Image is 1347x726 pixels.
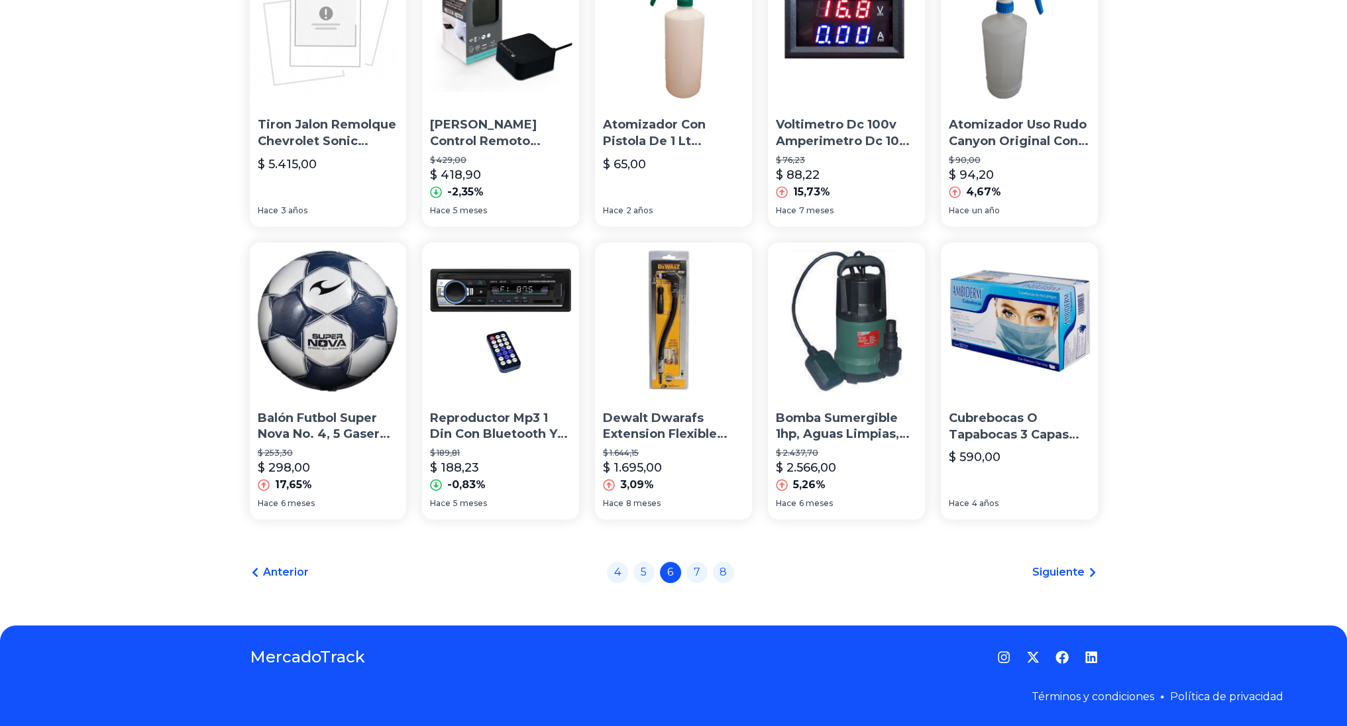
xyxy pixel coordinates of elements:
a: 5 [633,562,655,583]
span: 5 meses [453,498,487,509]
p: Tiron Jalon Remolque Chevrolet Sonic [DATE]-[DATE] [US_STATE] [258,117,399,150]
p: 3,09% [620,477,654,493]
a: Anterior [250,564,309,580]
a: MercadoTrack [250,647,365,668]
a: 4 [607,562,628,583]
p: $ 1.644,15 [603,448,744,458]
p: $ 76,23 [776,155,917,166]
span: Hace [603,498,623,509]
span: Hace [258,205,278,216]
a: Reproductor Mp3 1 Din Con Bluetooth Y Auxiliar Para AutoReproductor Mp3 1 Din Con Bluetooth Y Aux... [422,242,579,519]
a: LinkedIn [1085,650,1098,664]
span: Hace [776,205,796,216]
p: $ 590,00 [949,448,1000,466]
p: [PERSON_NAME] Control Remoto Infrarrojo Universal Inteligente Wifi [430,117,571,150]
span: 2 años [626,205,653,216]
p: Cubrebocas O Tapabocas 3 Capas Ambiderm Azul Caja C/50 [949,410,1090,443]
a: Instagram [997,650,1010,664]
a: Facebook [1055,650,1069,664]
p: $ 2.566,00 [776,458,836,477]
a: Términos y condiciones [1032,690,1154,703]
span: un año [972,205,1000,216]
span: 5 meses [453,205,487,216]
p: $ 5.415,00 [258,155,317,174]
p: Atomizador Con Pistola De 1 Lt [PERSON_NAME] [603,117,744,150]
p: Bomba Sumergible 1hp, Aguas Limpias, Domestica, Promoción, [776,410,917,443]
p: Voltimetro Dc 100v Amperimetro Dc 10a Display Digital Cdmx E [776,117,917,150]
p: $ 418,90 [430,166,481,184]
span: 3 años [281,205,307,216]
p: $ 188,23 [430,458,479,477]
span: Anterior [263,564,309,580]
img: Bomba Sumergible 1hp, Aguas Limpias, Domestica, Promoción, [768,242,925,399]
span: Hace [430,498,451,509]
img: Dewalt Dwarafs Extension Flexible Angular De 12 Taladro [595,242,752,399]
a: Cubrebocas O Tapabocas 3 Capas Ambiderm Azul Caja C/50Cubrebocas O Tapabocas 3 Capas Ambiderm Azu... [941,242,1098,519]
p: $ 88,22 [776,166,820,184]
p: 4,67% [966,184,1001,200]
p: $ 2.437,70 [776,448,917,458]
span: Hace [603,205,623,216]
a: Política de privacidad [1170,690,1283,703]
p: 17,65% [275,477,312,493]
p: Reproductor Mp3 1 Din Con Bluetooth Y Auxiliar Para Auto [430,410,571,443]
p: -0,83% [447,477,486,493]
p: Atomizador Uso Rudo Canyon Original Con Manguera Y Botella [949,117,1090,150]
p: 15,73% [793,184,830,200]
p: $ 298,00 [258,458,310,477]
p: Dewalt Dwarafs Extension Flexible Angular De 12 Taladro [603,410,744,443]
span: 8 meses [626,498,661,509]
a: 8 [713,562,734,583]
span: 6 meses [281,498,315,509]
a: Twitter [1026,650,1040,664]
p: $ 90,00 [949,155,1090,166]
p: $ 94,20 [949,166,994,184]
p: $ 65,00 [603,155,646,174]
span: 7 meses [799,205,834,216]
span: Hace [949,498,969,509]
span: Siguiente [1032,564,1085,580]
a: Balón Futbol Super Nova No. 4, 5 Gaser FullBalón Futbol Super Nova No. 4, 5 Gaser Full$ 253,30$ 2... [250,242,407,519]
p: $ 253,30 [258,448,399,458]
p: 5,26% [793,477,826,493]
img: Balón Futbol Super Nova No. 4, 5 Gaser Full [250,242,407,399]
a: Siguiente [1032,564,1098,580]
a: Dewalt Dwarafs Extension Flexible Angular De 12 TaladroDewalt Dwarafs Extension Flexible Angular ... [595,242,752,519]
img: Cubrebocas O Tapabocas 3 Capas Ambiderm Azul Caja C/50 [941,242,1098,399]
span: 6 meses [799,498,833,509]
span: Hace [949,205,969,216]
a: Bomba Sumergible 1hp, Aguas Limpias, Domestica, Promoción,Bomba Sumergible 1hp, Aguas Limpias, Do... [768,242,925,519]
span: Hace [430,205,451,216]
span: 4 años [972,498,998,509]
p: -2,35% [447,184,484,200]
p: Balón Futbol Super Nova No. 4, 5 Gaser Full [258,410,399,443]
p: $ 1.695,00 [603,458,662,477]
a: 7 [686,562,708,583]
span: Hace [776,498,796,509]
span: Hace [258,498,278,509]
p: $ 189,81 [430,448,571,458]
p: $ 429,00 [430,155,571,166]
img: Reproductor Mp3 1 Din Con Bluetooth Y Auxiliar Para Auto [422,242,579,399]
